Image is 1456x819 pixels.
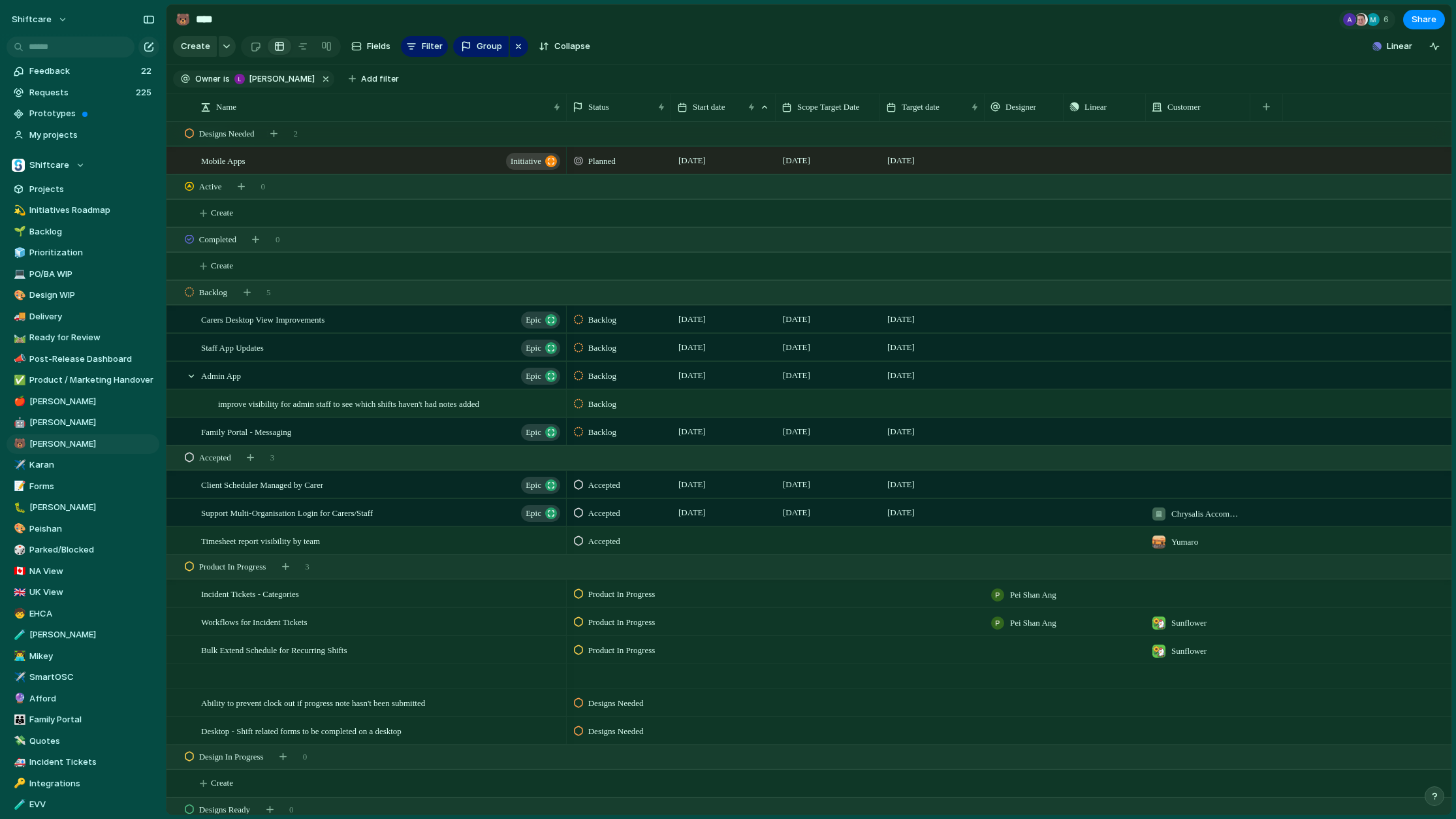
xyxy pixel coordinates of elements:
[29,735,155,748] span: Quotes
[588,507,620,520] span: Accepted
[7,307,159,327] a: 🚚Delivery
[29,129,155,142] span: My projects
[266,286,271,299] span: 5
[29,438,155,451] span: [PERSON_NAME]
[1412,13,1436,26] span: Share
[506,153,560,170] button: initiative
[780,368,814,383] span: [DATE]
[7,413,159,432] div: 🤖[PERSON_NAME]
[780,424,814,440] span: [DATE]
[7,583,159,602] div: 🇬🇧UK View
[7,604,159,624] div: 🧒EHCA
[12,480,25,493] button: 📝
[588,616,656,629] span: Product In Progress
[29,331,155,344] span: Ready for Review
[305,560,309,573] span: 3
[7,774,159,794] a: 🔑Integrations
[29,183,155,196] span: Projects
[7,647,159,666] div: 👨‍💻Mikey
[12,565,25,578] button: 🇨🇦
[526,504,541,522] span: Epic
[7,285,159,305] div: 🎨Design WIP
[693,101,725,114] span: Start date
[902,101,940,114] span: Target date
[29,374,155,387] span: Product / Marketing Handover
[14,394,23,409] div: 🍎
[7,125,159,145] a: My projects
[12,289,25,302] button: 🎨
[29,671,155,684] span: SmartOSC
[29,268,155,281] span: PO/BA WIP
[7,434,159,454] a: 🐻[PERSON_NAME]
[218,396,479,411] span: improve visibility for admin staff to see which shifts haven't had notes added
[12,246,25,259] button: 🧊
[533,36,595,57] button: Collapse
[588,426,616,439] span: Backlog
[223,73,230,85] span: is
[29,225,155,238] span: Backlog
[12,607,25,620] button: 🧒
[588,644,656,657] span: Product In Progress
[276,233,280,246] span: 0
[7,540,159,560] a: 🎲Parked/Blocked
[201,533,320,548] span: Timesheet report visibility by team
[12,395,25,408] button: 🍎
[1171,536,1198,549] span: Yumaro
[526,367,541,385] span: Epic
[201,614,308,629] span: Workflows for Incident Tickets
[1010,588,1056,602] span: Pei Shan Ang
[521,424,560,441] button: Epic
[29,586,155,599] span: UK View
[7,562,159,581] div: 🇨🇦NA View
[7,180,159,199] a: Projects
[588,398,616,411] span: Backlog
[173,36,217,57] button: Create
[12,756,25,769] button: 🚑
[7,83,159,103] a: Requests225
[1084,101,1107,114] span: Linear
[12,713,25,726] button: 👪
[7,370,159,390] div: ✅Product / Marketing Handover
[1171,507,1244,521] span: Chrysalis Accommodation
[453,36,509,57] button: Group
[29,458,155,472] span: Karan
[12,543,25,556] button: 🎲
[195,73,221,85] span: Owner
[588,479,620,492] span: Accepted
[7,710,159,730] a: 👪Family Portal
[361,73,399,85] span: Add filter
[29,607,155,620] span: EHCA
[7,201,159,220] a: 💫Initiatives Roadmap
[7,477,159,496] a: 📝Forms
[7,455,159,475] a: ✈️Karan
[294,127,298,140] span: 2
[7,104,159,123] a: Prototypes
[12,650,25,663] button: 👨‍💻
[7,795,159,814] a: 🧪EVV
[521,312,560,329] button: Epic
[29,628,155,641] span: [PERSON_NAME]
[199,750,264,763] span: Design In Progress
[29,480,155,493] span: Forms
[477,40,502,53] span: Group
[14,797,23,812] div: 🧪
[780,340,814,355] span: [DATE]
[7,731,159,751] a: 💸Quotes
[14,224,23,239] div: 🌱
[7,519,159,539] div: 🎨Peishan
[12,438,25,451] button: 🐻
[181,40,210,53] span: Create
[14,564,23,579] div: 🇨🇦
[14,733,23,748] div: 💸
[1171,617,1207,630] span: Sunflower
[780,153,814,169] span: [DATE]
[12,522,25,536] button: 🎨
[12,501,25,514] button: 🐛
[1167,101,1201,114] span: Customer
[7,498,159,517] a: 🐛[PERSON_NAME]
